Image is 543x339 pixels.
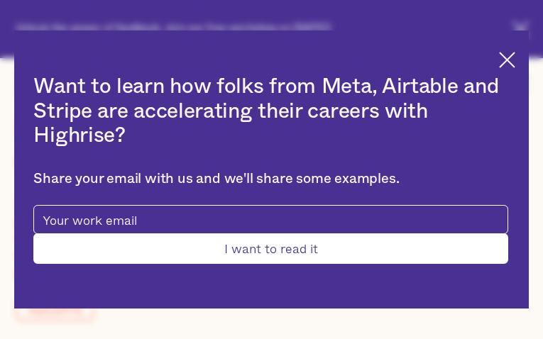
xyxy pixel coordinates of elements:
[33,74,508,148] h2: Want to learn how folks from Meta, Airtable and Stripe are accelerating their careers with Highrise?
[33,233,508,264] input: I want to read it
[33,205,508,234] input: Your work email
[499,52,515,68] img: Cross icon
[33,171,508,188] div: Share your email with us and we'll share some examples.
[33,205,508,264] form: pop-up-modal-form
